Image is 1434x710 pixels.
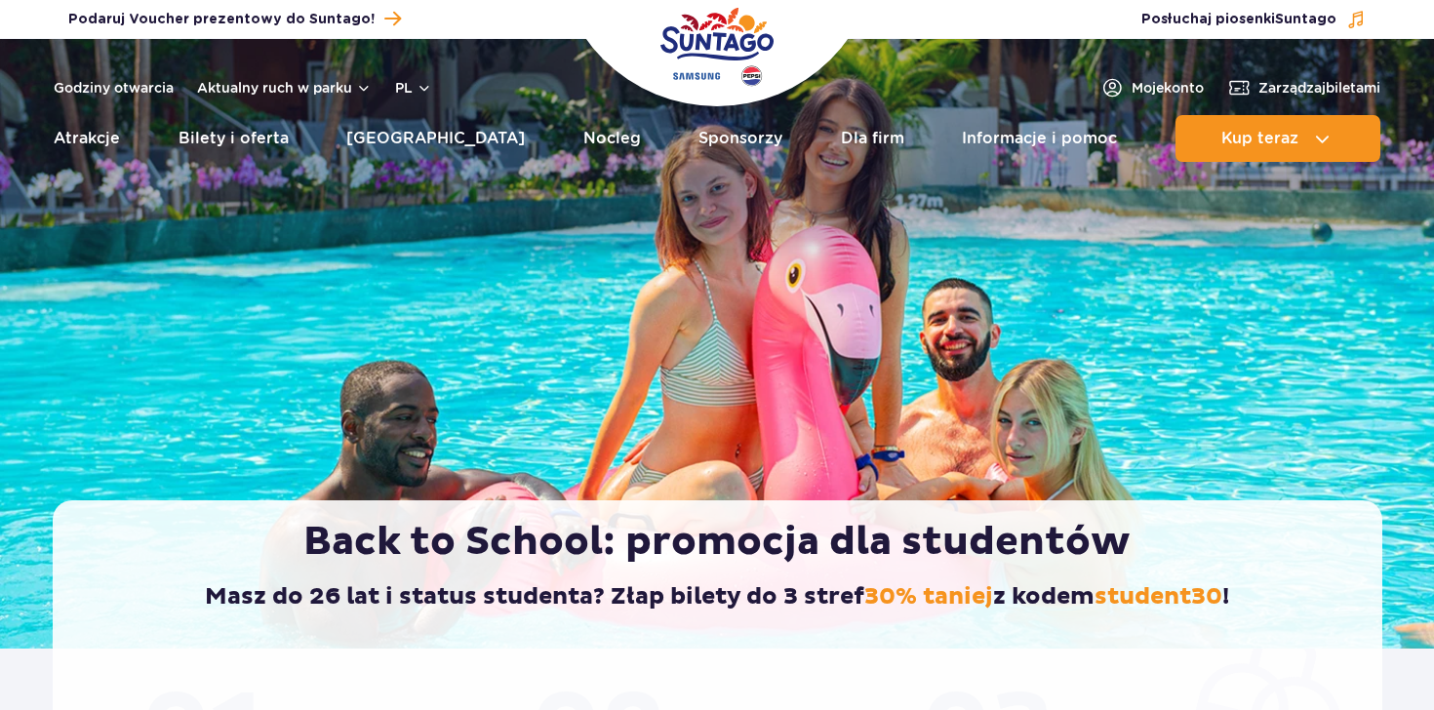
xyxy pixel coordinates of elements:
button: Aktualny ruch w parku [197,80,372,96]
button: Posłuchaj piosenkiSuntago [1141,10,1366,29]
span: Moje konto [1132,78,1204,98]
span: Podaruj Voucher prezentowy do Suntago! [68,10,375,29]
a: Sponsorzy [698,115,782,162]
a: Podaruj Voucher prezentowy do Suntago! [68,6,401,32]
a: Informacje i pomoc [962,115,1117,162]
span: 30% taniej [864,582,993,611]
span: Zarządzaj biletami [1258,78,1380,98]
a: Godziny otwarcia [54,78,174,98]
a: [GEOGRAPHIC_DATA] [346,115,525,162]
span: Posłuchaj piosenki [1141,10,1336,29]
span: Suntago [1275,13,1336,26]
a: Atrakcje [54,115,120,162]
a: Nocleg [583,115,641,162]
h1: Back to School: promocja dla studentów [94,518,1341,567]
a: Bilety i oferta [179,115,289,162]
button: pl [395,78,432,98]
h2: Masz do 26 lat i status studenta? Złap bilety do 3 stref z kodem ! [94,582,1341,611]
a: Zarządzajbiletami [1227,76,1380,99]
button: Kup teraz [1175,115,1380,162]
a: Mojekonto [1100,76,1204,99]
span: student30 [1095,582,1222,611]
a: Dla firm [841,115,904,162]
span: Kup teraz [1221,130,1298,147]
